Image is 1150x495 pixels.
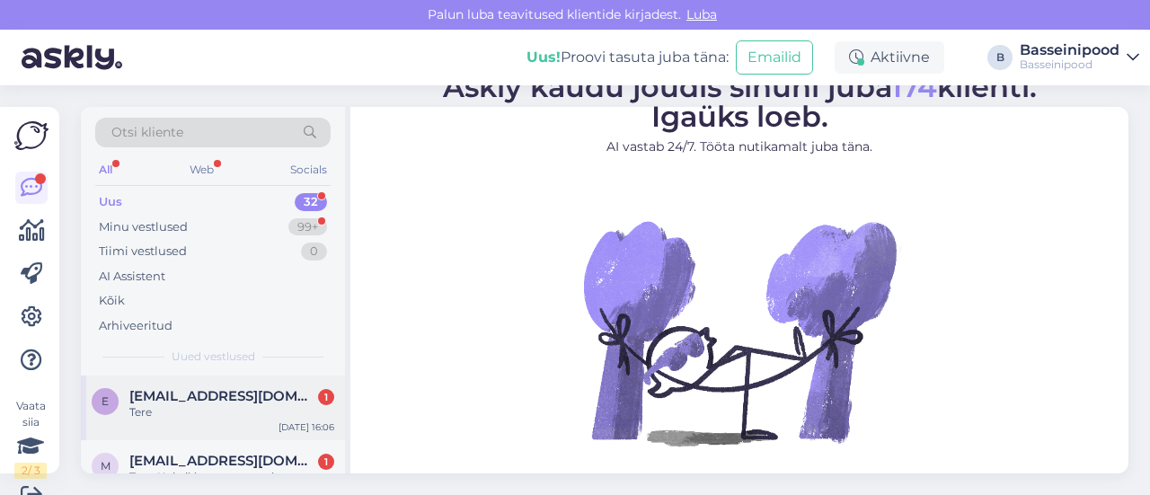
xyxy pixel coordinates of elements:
div: Kõik [99,292,125,310]
span: Luba [681,6,722,22]
div: 1 [318,454,334,470]
span: Uued vestlused [172,349,255,365]
span: Otsi kliente [111,123,183,142]
div: Proovi tasuta juba täna: [526,47,729,68]
span: marekvaasa@gmail.com [129,453,316,469]
div: 1 [318,389,334,405]
div: Arhiveeritud [99,317,172,335]
a: BasseinipoodBasseinipood [1020,43,1139,72]
div: Minu vestlused [99,218,188,236]
div: Uus [99,193,122,211]
div: [DATE] 16:06 [279,420,334,434]
div: Tere [129,404,334,420]
span: 174 [891,69,937,104]
span: erkki.kullang@gmail.com [129,388,316,404]
div: Vaata siia [14,398,47,479]
div: Socials [287,158,331,181]
div: AI Assistent [99,268,165,286]
div: 0 [301,243,327,261]
span: m [101,459,111,473]
span: Askly kaudu jõudis sinuni juba klienti. Igaüks loeb. [443,69,1037,134]
div: Tiimi vestlused [99,243,187,261]
div: 32 [295,193,327,211]
div: 99+ [288,218,327,236]
div: Aktiivne [835,41,944,74]
div: 2 / 3 [14,463,47,479]
div: Web [186,158,217,181]
b: Uus! [526,49,561,66]
div: All [95,158,116,181]
p: AI vastab 24/7. Tööta nutikamalt juba täna. [443,137,1037,156]
div: B [987,45,1013,70]
img: No Chat active [578,171,901,494]
div: Basseinipood [1020,57,1119,72]
button: Emailid [736,40,813,75]
img: Askly Logo [14,121,49,150]
div: Basseinipood [1020,43,1119,57]
span: e [102,394,109,408]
